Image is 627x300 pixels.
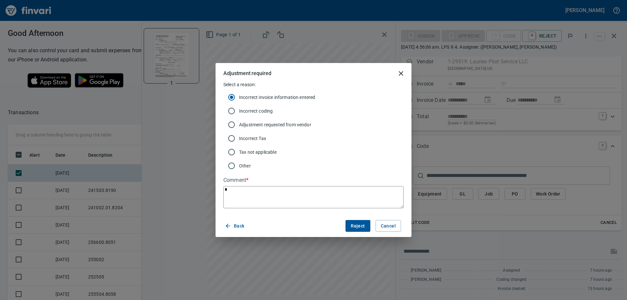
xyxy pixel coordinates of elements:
[381,222,396,230] span: Cancel
[239,94,398,101] span: Incorrect invoice information entered
[223,118,404,132] div: Adjustment requested from vendor
[239,163,398,169] span: Other
[223,82,256,87] span: Select a reason:
[226,222,245,230] span: Back
[223,132,404,145] div: Incorrect Tax
[223,220,247,232] button: Back
[223,145,404,159] div: Tax not applicable
[239,121,398,128] span: Adjustment requested from vendor
[239,135,398,142] span: Incorrect Tax
[393,66,409,81] button: close
[351,222,365,230] span: Reject
[239,149,398,155] span: Tax not applicable
[346,220,370,232] button: Reject
[223,159,404,173] div: Other
[376,220,401,232] button: Cancel
[223,104,404,118] div: Incorrect coding
[223,70,271,77] h5: Adjustment required
[223,90,404,104] div: Incorrect invoice information entered
[239,108,398,114] span: Incorrect coding
[223,178,404,183] label: Comment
